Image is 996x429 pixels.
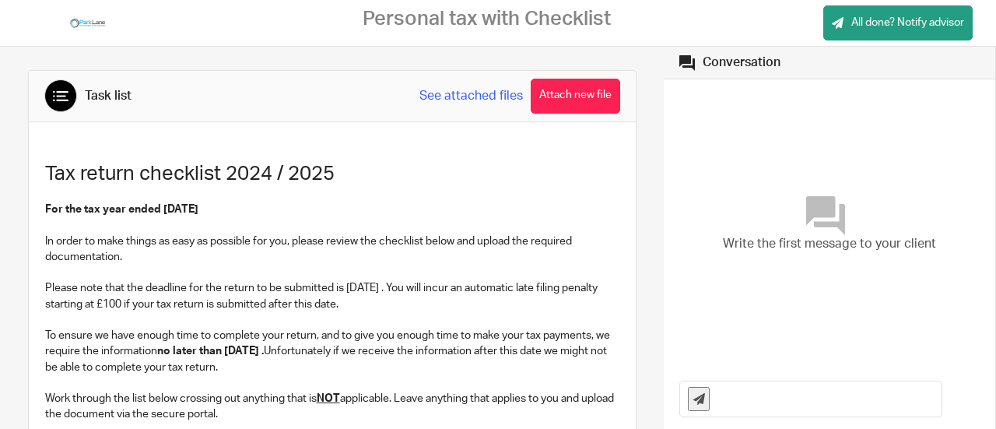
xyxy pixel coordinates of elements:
div: Task list [85,88,132,104]
span: Write the first message to your client [723,235,936,253]
p: In order to make things as easy as possible for you, please review the checklist below and upload... [45,234,619,265]
div: Conversation [703,55,780,71]
strong: no later than [DATE] . [157,346,264,357]
a: See attached files [419,87,523,105]
p: To ensure we have enough time to complete your return, and to give you enough time to make your t... [45,328,619,375]
span: All done? Notify advisor [851,15,964,30]
a: All done? Notify advisor [823,5,973,40]
p: Please note that the deadline for the return to be submitted is [DATE] . You will incur an automa... [45,280,619,312]
u: NOT [317,393,340,404]
h2: Personal tax with Checklist [363,7,611,31]
p: Work through the list below crossing out anything that is applicable. Leave anything that applies... [45,391,619,423]
strong: For the tax year ended [DATE] [45,204,198,215]
img: Park-Lane_9(72).jpg [68,12,107,35]
h1: Tax return checklist 2024 / 2025 [45,162,619,186]
button: Attach new file [531,79,620,114]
